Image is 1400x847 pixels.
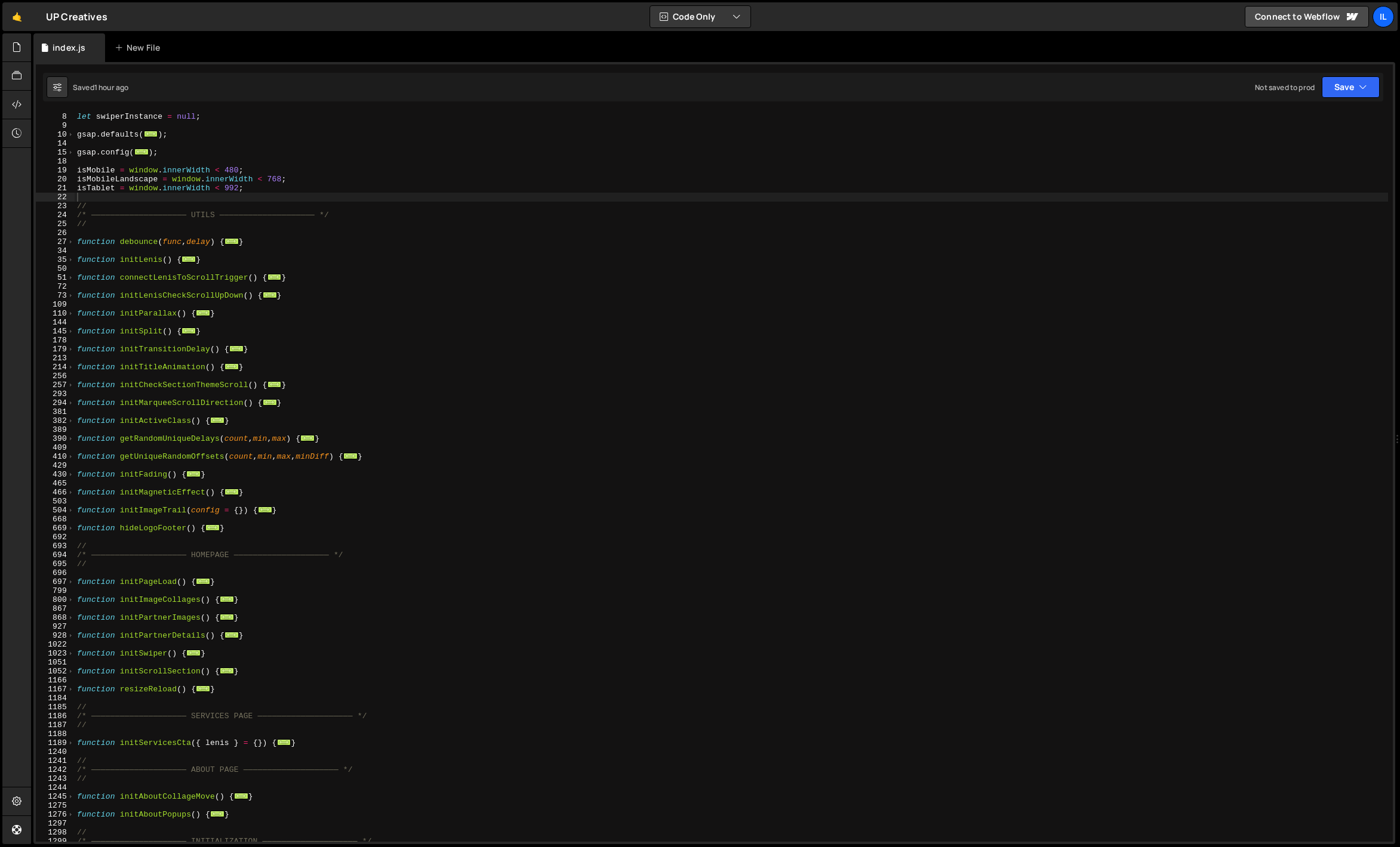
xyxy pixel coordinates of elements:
span: ... [134,149,149,155]
div: 18 [36,157,75,166]
div: New File [115,42,165,54]
div: 695 [36,559,75,568]
a: Il [1373,6,1394,27]
span: ... [186,471,201,477]
div: 430 [36,470,75,479]
div: 26 [36,228,75,237]
span: ... [210,811,224,817]
div: 14 [36,139,75,148]
button: Save [1322,76,1380,98]
div: 21 [36,184,75,193]
div: 72 [36,282,75,291]
span: ... [196,685,210,692]
div: 1297 [36,819,75,828]
div: 1167 [36,685,75,694]
div: 382 [36,416,75,425]
div: 1240 [36,747,75,756]
button: Code Only [650,6,750,27]
div: 1245 [36,792,75,801]
div: 799 [36,586,75,595]
div: 35 [36,255,75,264]
div: 109 [36,300,75,309]
div: 27 [36,237,75,246]
span: ... [277,739,291,746]
div: 693 [36,542,75,551]
div: index.js [53,42,85,54]
div: 1052 [36,667,75,676]
div: 1186 [36,712,75,721]
div: 1242 [36,765,75,774]
div: 927 [36,622,75,631]
span: ... [205,524,220,531]
div: 1185 [36,703,75,712]
div: 390 [36,434,75,443]
div: 1187 [36,721,75,729]
div: 1023 [36,649,75,658]
div: 179 [36,345,75,354]
div: 696 [36,568,75,577]
div: 8 [36,112,75,121]
div: 928 [36,631,75,640]
div: 410 [36,452,75,461]
span: ... [229,345,244,352]
span: ... [210,417,224,423]
div: 9 [36,121,75,130]
div: 1166 [36,676,75,685]
div: 23 [36,202,75,211]
span: ... [263,399,277,406]
div: 145 [36,327,75,336]
span: ... [144,131,158,137]
span: ... [224,632,239,638]
div: 1244 [36,783,75,792]
div: 20 [36,175,75,184]
div: 1299 [36,837,75,846]
div: 73 [36,291,75,300]
div: 24 [36,211,75,220]
div: 692 [36,533,75,542]
div: 293 [36,390,75,398]
div: 257 [36,381,75,390]
div: 110 [36,309,75,318]
div: Saved [73,82,128,92]
div: 1276 [36,810,75,819]
div: 144 [36,318,75,327]
a: Connect to Webflow [1245,6,1369,27]
div: 213 [36,354,75,363]
span: ... [196,578,210,585]
div: 15 [36,148,75,157]
span: ... [343,453,358,459]
div: 10 [36,130,75,139]
span: ... [224,363,239,370]
div: 22 [36,193,75,202]
span: ... [234,793,248,799]
span: ... [224,489,239,495]
div: 178 [36,336,75,345]
div: 294 [36,398,75,407]
div: 697 [36,577,75,586]
span: ... [224,238,239,245]
div: 381 [36,407,75,416]
div: 669 [36,524,75,533]
span: ... [186,650,201,656]
div: 19 [36,166,75,175]
div: 1241 [36,756,75,765]
div: 256 [36,372,75,381]
div: 868 [36,613,75,622]
span: ... [300,435,315,441]
div: 1184 [36,694,75,703]
div: 1022 [36,640,75,649]
div: 429 [36,461,75,470]
div: 503 [36,497,75,506]
div: 867 [36,604,75,613]
div: 1 hour ago [94,82,129,92]
span: ... [220,596,234,602]
div: 409 [36,443,75,452]
div: 50 [36,264,75,273]
div: 25 [36,220,75,228]
div: 800 [36,595,75,604]
div: 466 [36,488,75,497]
div: 214 [36,363,75,372]
span: ... [220,614,234,620]
div: 1189 [36,738,75,747]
